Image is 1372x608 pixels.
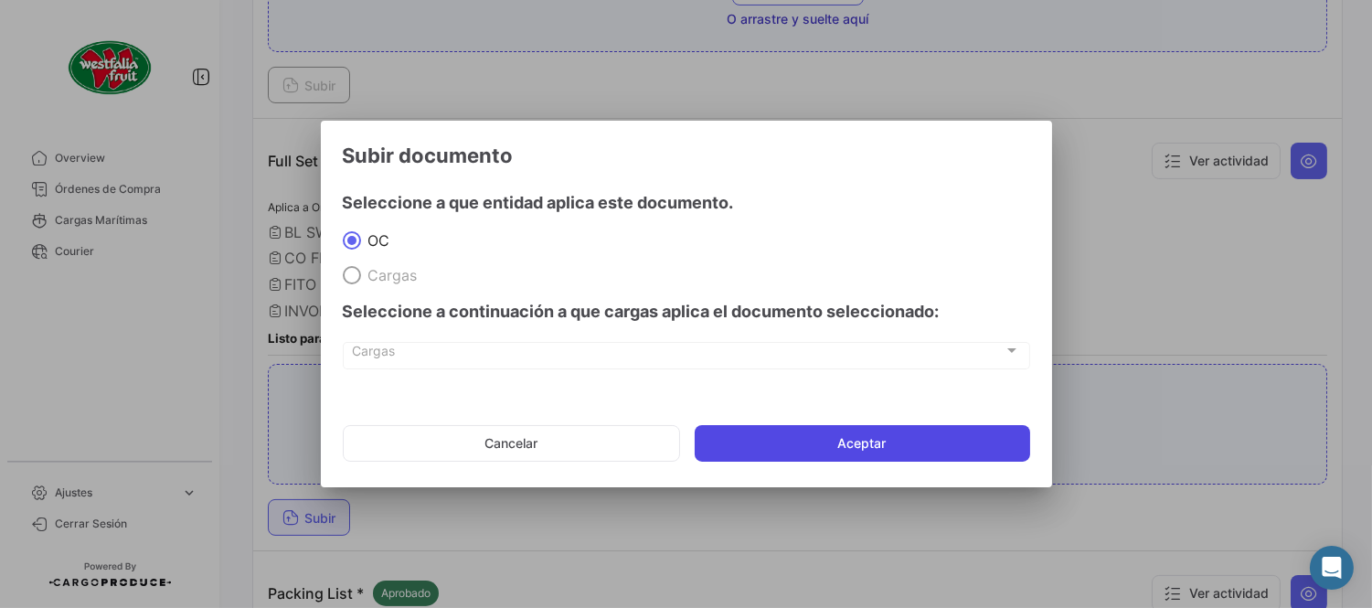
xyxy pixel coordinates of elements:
[352,347,1004,362] span: Cargas
[343,190,1030,216] h4: Seleccione a que entidad aplica este documento.
[1310,546,1354,590] div: Open Intercom Messenger
[343,299,1030,325] h4: Seleccione a continuación a que cargas aplica el documento seleccionado:
[695,425,1030,462] button: Aceptar
[343,143,1030,168] h3: Subir documento
[361,266,418,284] span: Cargas
[361,231,390,250] span: OC
[343,425,680,462] button: Cancelar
